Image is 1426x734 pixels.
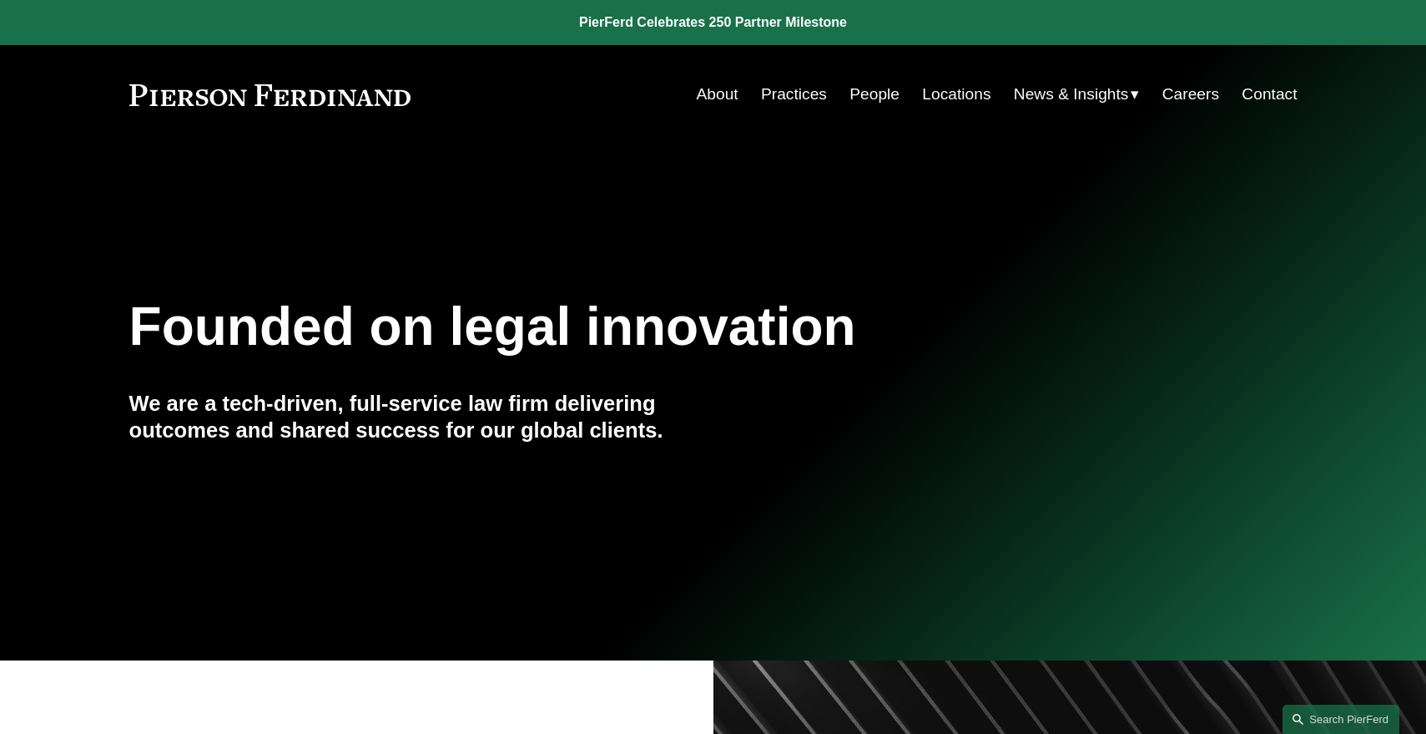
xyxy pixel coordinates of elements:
a: People [849,78,899,110]
a: Practices [761,78,827,110]
a: About [697,78,738,110]
a: Careers [1162,78,1219,110]
h4: We are a tech-driven, full-service law firm delivering outcomes and shared success for our global... [129,390,713,444]
span: News & Insights [1014,80,1129,109]
a: Contact [1242,78,1297,110]
h1: Founded on legal innovation [129,296,1103,357]
a: folder dropdown [1014,78,1140,110]
a: Search this site [1282,705,1399,734]
a: Locations [922,78,990,110]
